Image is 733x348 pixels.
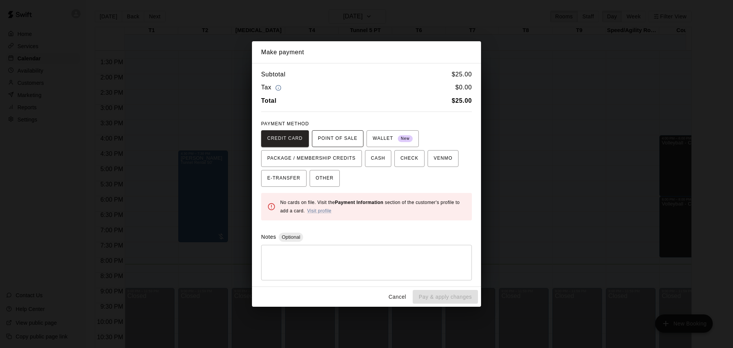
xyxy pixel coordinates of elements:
span: PAYMENT METHOD [261,121,309,126]
b: $ 25.00 [452,97,472,104]
h2: Make payment [252,41,481,63]
h6: $ 25.00 [452,70,472,79]
h6: $ 0.00 [455,83,472,93]
button: Cancel [385,290,410,304]
b: Payment Information [335,200,383,205]
span: WALLET [373,133,413,145]
span: No cards on file. Visit the section of the customer's profile to add a card. [280,200,460,214]
button: CASH [365,150,391,167]
span: OTHER [316,172,334,185]
span: PACKAGE / MEMBERSHIP CREDITS [267,152,356,165]
span: New [398,134,413,144]
h6: Tax [261,83,283,93]
button: OTHER [310,170,340,187]
span: CASH [371,152,385,165]
button: PACKAGE / MEMBERSHIP CREDITS [261,150,362,167]
span: POINT OF SALE [318,133,357,145]
button: E-TRANSFER [261,170,307,187]
button: WALLET New [366,130,419,147]
h6: Subtotal [261,70,286,79]
button: POINT OF SALE [312,130,363,147]
span: Optional [279,234,303,240]
button: CREDIT CARD [261,130,309,147]
span: CREDIT CARD [267,133,303,145]
b: Total [261,97,276,104]
span: CHECK [400,152,418,165]
button: CHECK [394,150,425,167]
span: VENMO [434,152,452,165]
span: E-TRANSFER [267,172,300,185]
label: Notes [261,234,276,240]
button: VENMO [428,150,459,167]
a: Visit profile [307,208,331,214]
